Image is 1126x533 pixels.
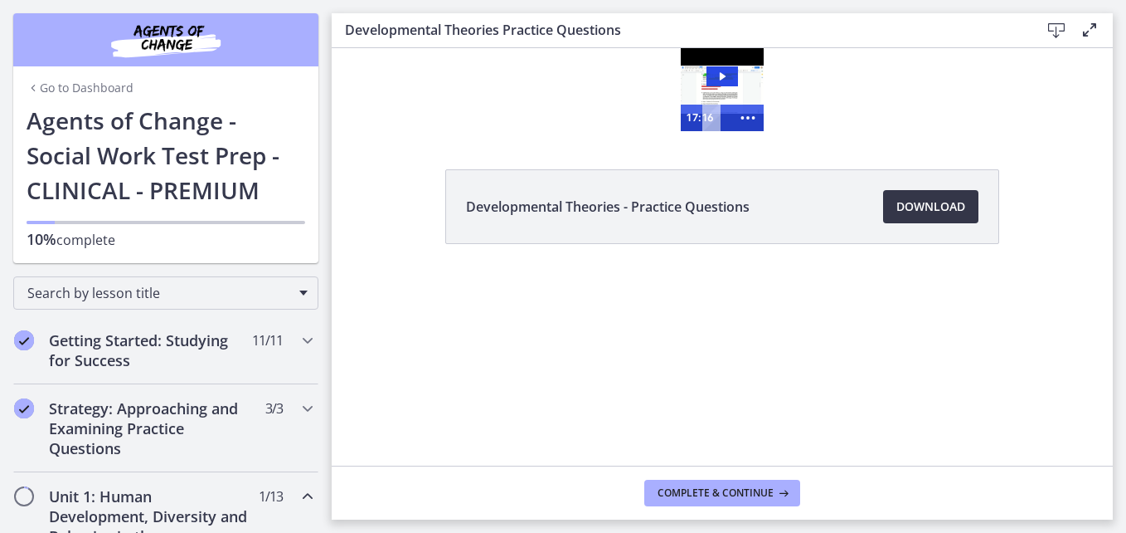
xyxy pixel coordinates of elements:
[13,276,318,310] div: Search by lesson title
[49,399,251,458] h2: Strategy: Approaching and Examining Practice Questions
[400,56,432,83] button: Show more buttons
[379,56,393,83] div: Playbar
[27,229,56,249] span: 10%
[252,330,283,350] span: 11 / 11
[332,48,1113,131] iframe: Video Lesson
[466,197,750,217] span: Developmental Theories - Practice Questions
[27,80,133,96] a: Go to Dashboard
[27,103,305,208] h1: Agents of Change - Social Work Test Prep - CLINICAL - PREMIUM
[265,399,283,418] span: 3 / 3
[259,487,283,506] span: 1 / 13
[27,229,305,250] p: complete
[644,480,800,506] button: Complete & continue
[66,20,265,60] img: Agents of Change
[883,190,978,223] a: Download
[14,330,34,350] i: Completed
[345,20,1013,40] h3: Developmental Theories Practice Questions
[896,197,965,217] span: Download
[49,330,251,370] h2: Getting Started: Studying for Success
[658,487,774,500] span: Complete & continue
[14,399,34,418] i: Completed
[27,284,291,302] span: Search by lesson title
